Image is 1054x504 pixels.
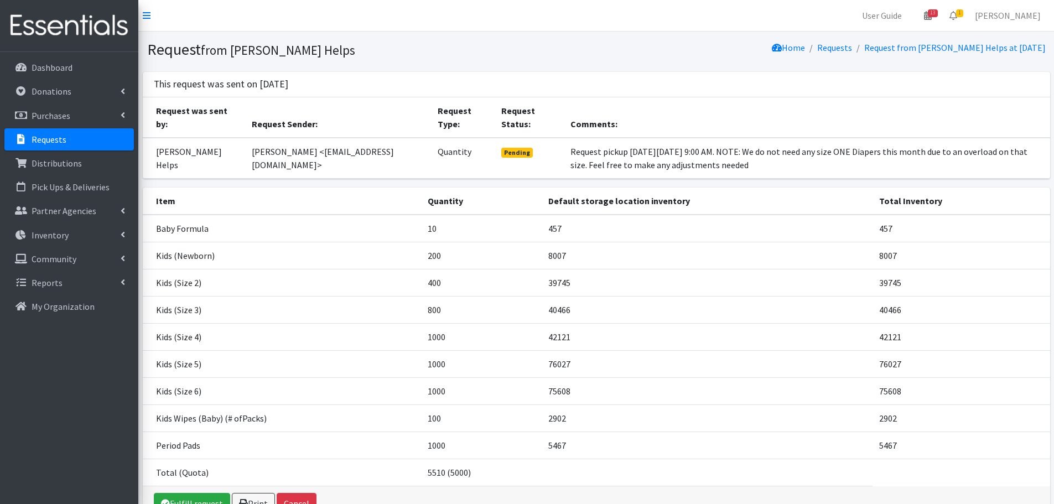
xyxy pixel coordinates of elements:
[143,459,422,486] td: Total (Quota)
[873,350,1050,377] td: 76027
[495,97,564,138] th: Request Status:
[421,377,542,404] td: 1000
[873,188,1050,215] th: Total Inventory
[873,242,1050,269] td: 8007
[32,301,95,312] p: My Organization
[864,42,1046,53] a: Request from [PERSON_NAME] Helps at [DATE]
[421,432,542,459] td: 1000
[564,138,1050,179] td: Request pickup [DATE][DATE] 9:00 AM. NOTE: We do not need any size ONE Diapers this month due to ...
[32,253,76,264] p: Community
[542,350,873,377] td: 76027
[143,242,422,269] td: Kids (Newborn)
[873,432,1050,459] td: 5467
[564,97,1050,138] th: Comments:
[873,269,1050,296] td: 39745
[431,97,495,138] th: Request Type:
[32,158,82,169] p: Distributions
[4,224,134,246] a: Inventory
[873,404,1050,432] td: 2902
[245,138,431,179] td: [PERSON_NAME] <[EMAIL_ADDRESS][DOMAIN_NAME]>
[772,42,805,53] a: Home
[4,200,134,222] a: Partner Agencies
[4,105,134,127] a: Purchases
[542,323,873,350] td: 42121
[201,42,355,58] small: from [PERSON_NAME] Helps
[501,148,533,158] span: Pending
[143,269,422,296] td: Kids (Size 2)
[542,404,873,432] td: 2902
[32,230,69,241] p: Inventory
[32,277,63,288] p: Reports
[853,4,911,27] a: User Guide
[143,215,422,242] td: Baby Formula
[542,296,873,323] td: 40466
[421,269,542,296] td: 400
[4,128,134,150] a: Requests
[143,404,422,432] td: Kids Wipes (Baby) (# ofPacks)
[143,377,422,404] td: Kids (Size 6)
[915,4,941,27] a: 13
[542,215,873,242] td: 457
[32,205,96,216] p: Partner Agencies
[421,296,542,323] td: 800
[32,86,71,97] p: Donations
[4,295,134,318] a: My Organization
[32,110,70,121] p: Purchases
[966,4,1050,27] a: [PERSON_NAME]
[32,134,66,145] p: Requests
[873,215,1050,242] td: 457
[542,188,873,215] th: Default storage location inventory
[143,97,246,138] th: Request was sent by:
[32,62,72,73] p: Dashboard
[245,97,431,138] th: Request Sender:
[4,152,134,174] a: Distributions
[4,248,134,270] a: Community
[542,242,873,269] td: 8007
[4,80,134,102] a: Donations
[32,181,110,193] p: Pick Ups & Deliveries
[143,432,422,459] td: Period Pads
[143,296,422,323] td: Kids (Size 3)
[154,79,288,90] h3: This request was sent on [DATE]
[421,350,542,377] td: 1000
[143,138,246,179] td: [PERSON_NAME] Helps
[542,432,873,459] td: 5467
[143,188,422,215] th: Item
[143,350,422,377] td: Kids (Size 5)
[941,4,966,27] a: 1
[4,176,134,198] a: Pick Ups & Deliveries
[873,296,1050,323] td: 40466
[928,9,938,17] span: 13
[421,404,542,432] td: 100
[873,323,1050,350] td: 42121
[421,215,542,242] td: 10
[4,7,134,44] img: HumanEssentials
[421,323,542,350] td: 1000
[147,40,593,59] h1: Request
[873,377,1050,404] td: 75608
[956,9,963,17] span: 1
[542,377,873,404] td: 75608
[4,272,134,294] a: Reports
[817,42,852,53] a: Requests
[431,138,495,179] td: Quantity
[421,459,542,486] td: 5510 (5000)
[4,56,134,79] a: Dashboard
[421,242,542,269] td: 200
[421,188,542,215] th: Quantity
[143,323,422,350] td: Kids (Size 4)
[542,269,873,296] td: 39745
